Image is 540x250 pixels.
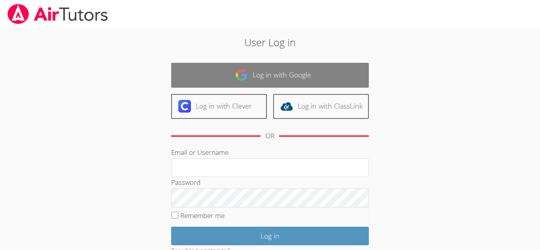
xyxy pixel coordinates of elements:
a: Log in with Google [171,63,369,88]
div: OR [265,130,274,142]
a: Log in with Clever [171,94,267,119]
img: airtutors_banner-c4298cdbf04f3fff15de1276eac7730deb9818008684d7c2e4769d2f7ddbe033.png [7,4,109,24]
img: clever-logo-6eab21bc6e7a338710f1a6ff85c0baf02591cd810cc4098c63d3a4b26e2feb20.svg [178,100,191,113]
a: Log in with ClassLink [273,94,369,119]
img: google-logo-50288ca7cdecda66e5e0955fdab243c47b7ad437acaf1139b6f446037453330a.svg [235,69,248,81]
h2: User Log in [124,35,416,50]
label: Password [171,178,200,187]
img: classlink-logo-d6bb404cc1216ec64c9a2012d9dc4662098be43eaf13dc465df04b49fa7ab582.svg [280,100,293,113]
input: Log in [171,227,369,245]
label: Remember me [180,211,225,220]
label: Email or Username [171,148,228,157]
